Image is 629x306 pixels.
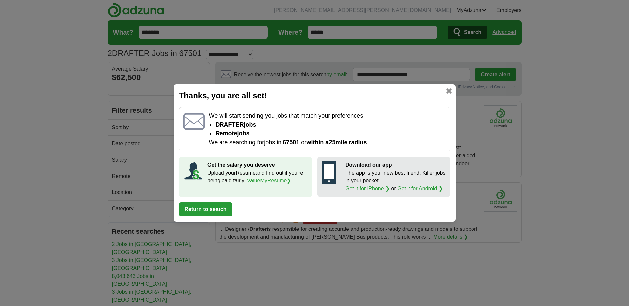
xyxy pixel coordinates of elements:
[397,186,443,191] a: Get it for Android ❯
[306,139,367,146] span: within a 25 mile radius
[346,169,446,193] p: The app is your new best friend. Killer jobs in your pocket. or
[209,111,446,120] p: We will start sending you jobs that match your preferences.
[207,161,308,169] p: Get the salary you deserve
[179,202,232,216] button: Return to search
[247,178,291,183] a: ValueMyResume❯
[215,120,446,129] li: DRAFTER jobs
[215,129,446,138] li: Remote jobs
[209,138,446,147] p: We are searching for jobs in or .
[283,139,299,146] span: 67501
[207,169,308,185] p: Upload your Resume and find out if you're being paid fairly.
[346,161,446,169] p: Download our app
[346,186,390,191] a: Get it for iPhone ❯
[179,90,450,102] h2: Thanks, you are all set!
